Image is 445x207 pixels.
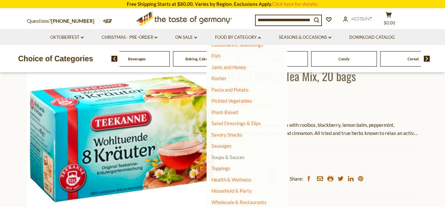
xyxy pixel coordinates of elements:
a: Fish [211,53,220,59]
a: Pickled Vegetables [211,98,252,104]
a: Candy [338,56,350,61]
p: This is a healthy, calming tea with rooibos, blackberry, lemon balm, peppermint, camomille, fenne... [227,121,418,137]
img: previous arrow [111,56,118,62]
a: Christmas - PRE-ORDER [102,34,157,41]
a: Baking, Cakes, Desserts [185,56,226,61]
a: Savory Snacks [211,132,242,138]
h1: Teekanne "8 [PERSON_NAME]" Mountain Herbs Herbal Tea Mix, 20 bags [227,54,418,83]
a: Salad Dressings & Dips [211,120,261,126]
a: Cereal [408,56,419,61]
p: Questions? [27,17,99,25]
a: Kosher [211,75,227,81]
button: $0.00 [379,12,398,28]
a: Soups & Sauces [211,154,245,160]
a: Health & Wellness [211,175,251,184]
span: Account [351,16,372,21]
a: Plant-Based [211,109,238,115]
a: Food By Category [215,34,261,41]
a: Toppings [211,165,230,171]
a: Household & Party [211,186,252,195]
a: Wholesale & Restaurants [211,198,266,207]
a: Account [343,15,372,22]
a: Jams and Honey [211,64,246,70]
span: Share: [290,175,303,183]
a: Pasta and Potato [211,87,248,93]
a: Download Catalog [349,34,395,41]
a: Oktoberfest [50,34,84,41]
a: Seasons & Occasions [279,34,331,41]
span: $0.00 [384,20,395,25]
a: Beverages [128,56,146,61]
a: On Sale [175,34,197,41]
a: Click here for details. [272,1,318,7]
a: Sausages [211,143,232,149]
a: [PHONE_NUMBER] [51,18,94,24]
img: next arrow [424,56,430,62]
